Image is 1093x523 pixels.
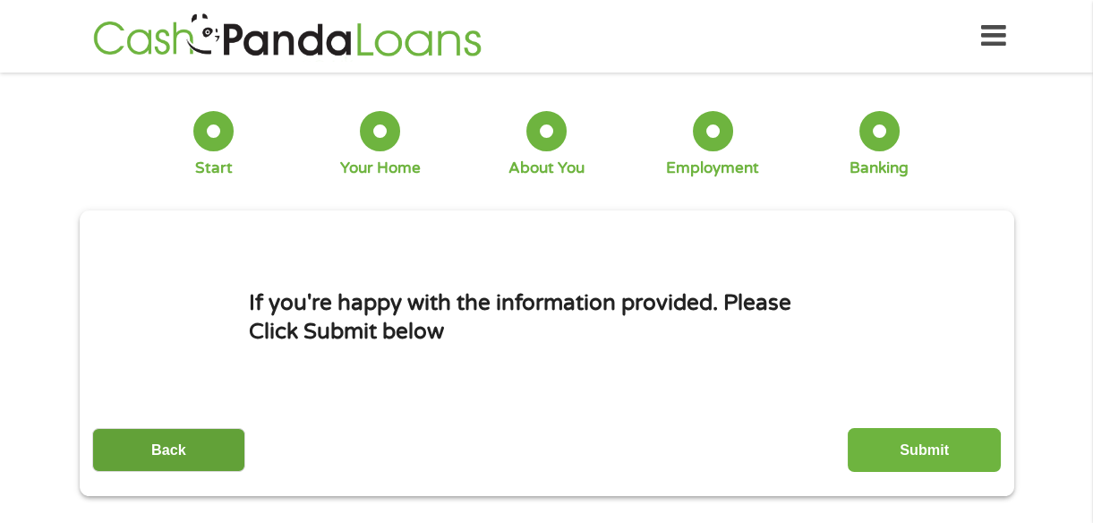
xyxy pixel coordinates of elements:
input: Submit [848,428,1001,472]
img: GetLoanNow Logo [88,11,487,62]
div: Employment [666,159,759,178]
h1: If you're happy with the information provided. Please Click Submit below [249,289,845,346]
div: Banking [850,159,909,178]
div: Your Home [340,159,421,178]
div: About You [508,159,585,178]
input: Back [92,428,245,472]
div: Start [195,159,233,178]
